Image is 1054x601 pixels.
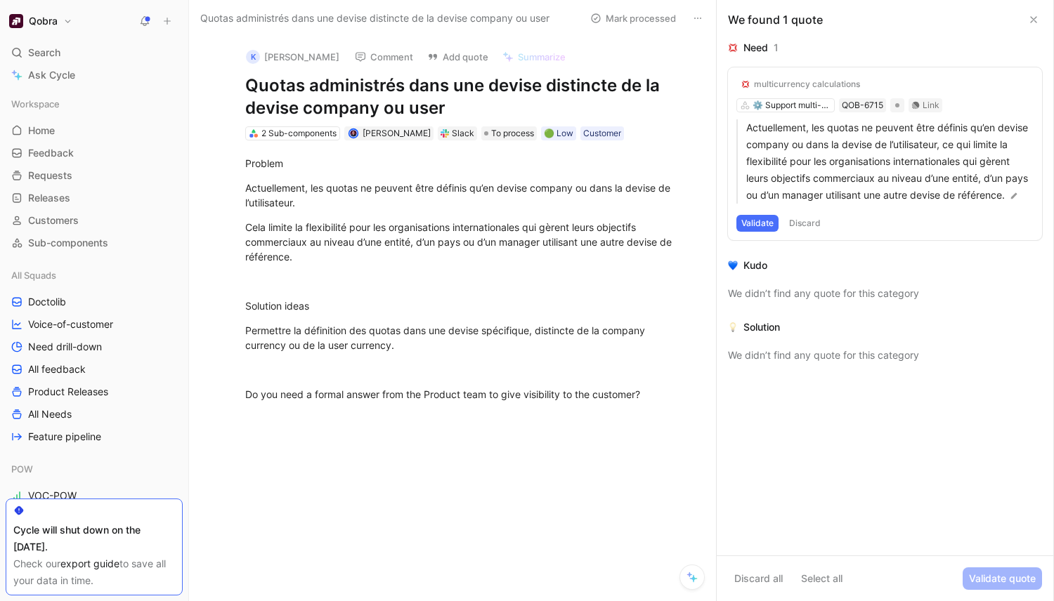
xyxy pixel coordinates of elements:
img: 💢 [741,80,750,88]
span: VOC-POW [28,489,77,503]
div: POW [6,458,183,480]
div: All SquadsDoctolibVoice-of-customerNeed drill-downAll feedbackProduct ReleasesAll NeedsFeature pi... [6,265,183,447]
span: To process [491,126,534,140]
span: All Needs [28,407,72,421]
div: 🟢 Low [544,126,573,140]
div: Search [6,42,183,63]
div: Kudo [743,257,767,274]
div: K [246,50,260,64]
span: Search [28,44,60,61]
div: We found 1 quote [728,11,823,28]
img: avatar [349,130,357,138]
span: Customers [28,213,79,227]
div: Permettre la définition des quotas dans une devise spécifique, distincte de la company currency o... [245,323,689,352]
a: Product Releases [6,381,183,402]
div: Slack [452,126,474,140]
span: [PERSON_NAME] [363,128,431,138]
button: Discard all [728,567,789,590]
a: Need drill-down [6,336,183,357]
a: Ask Cycle [6,65,183,86]
div: We didn’t find any quote for this category [728,347,1042,364]
span: Doctolib [28,295,66,309]
img: 💙 [728,260,738,270]
div: Customer [583,126,621,140]
div: Cycle will shut down on the [DATE]. [13,522,175,555]
div: Need [743,39,768,56]
div: Actuellement, les quotas ne peuvent être définis qu’en devise company ou dans la devise de l’util... [245,180,689,210]
span: All Squads [11,268,56,282]
button: Summarize [496,47,572,67]
div: 2 Sub-components [261,126,337,140]
a: Feature pipeline [6,426,183,447]
span: All feedback [28,362,86,376]
button: K[PERSON_NAME] [240,46,346,67]
span: Sub-components [28,236,108,250]
button: Comment [349,47,419,67]
span: Summarize [518,51,566,63]
span: Requests [28,169,72,183]
div: We didn’t find any quote for this category [728,285,1042,302]
span: Ask Cycle [28,67,75,84]
button: 💢multicurrency calculations [736,76,865,93]
div: 1 [774,39,779,56]
span: POW [11,462,33,476]
a: export guide [60,557,119,569]
button: Validate [736,215,779,232]
a: Customers [6,210,183,231]
a: Sub-components [6,232,183,253]
div: Do you need a formal answer from the Product team to give visibility to the customer? [245,387,689,402]
button: Mark processed [584,8,682,28]
span: Feature pipeline [28,430,101,444]
a: Feedback [6,143,183,164]
a: Home [6,120,183,141]
button: Add quote [421,47,495,67]
a: Requests [6,165,183,186]
button: Select all [795,567,849,590]
div: multicurrency calculations [754,79,860,90]
span: Home [28,124,55,138]
p: Actuellement, les quotas ne peuvent être définis qu’en devise company ou dans la devise de l’util... [746,119,1034,204]
div: Check our to save all your data in time. [13,555,175,589]
a: Voice-of-customer [6,314,183,335]
span: Voice-of-customer [28,317,113,331]
span: Quotas administrés dans une devise distincte de la devise company ou user [200,10,549,27]
img: 💢 [728,43,738,53]
div: Workspace [6,93,183,114]
a: Doctolib [6,291,183,312]
span: Feedback [28,146,74,160]
div: Problem [245,156,689,171]
a: All Needs [6,404,183,425]
button: QobraQobra [6,11,76,31]
div: All Squads [6,265,183,286]
div: Solution [743,319,780,336]
a: Releases [6,187,183,209]
span: Workspace [11,97,60,111]
h1: Qobra [29,15,58,27]
a: All feedback [6,359,183,380]
img: pen.svg [1009,191,1019,201]
a: VOC-POW [6,485,183,506]
div: Cela limite la flexibilité pour les organisations internationales qui gèrent leurs objectifs comm... [245,220,689,264]
div: To process [481,126,537,140]
span: Need drill-down [28,340,102,354]
h1: Quotas administrés dans une devise distincte de la devise company ou user [245,74,689,119]
img: 💡 [728,322,738,332]
img: Qobra [9,14,23,28]
span: Releases [28,191,70,205]
div: Solution ideas [245,298,689,313]
span: Product Releases [28,385,108,399]
button: Discard [784,215,826,232]
button: Validate quote [963,567,1042,590]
